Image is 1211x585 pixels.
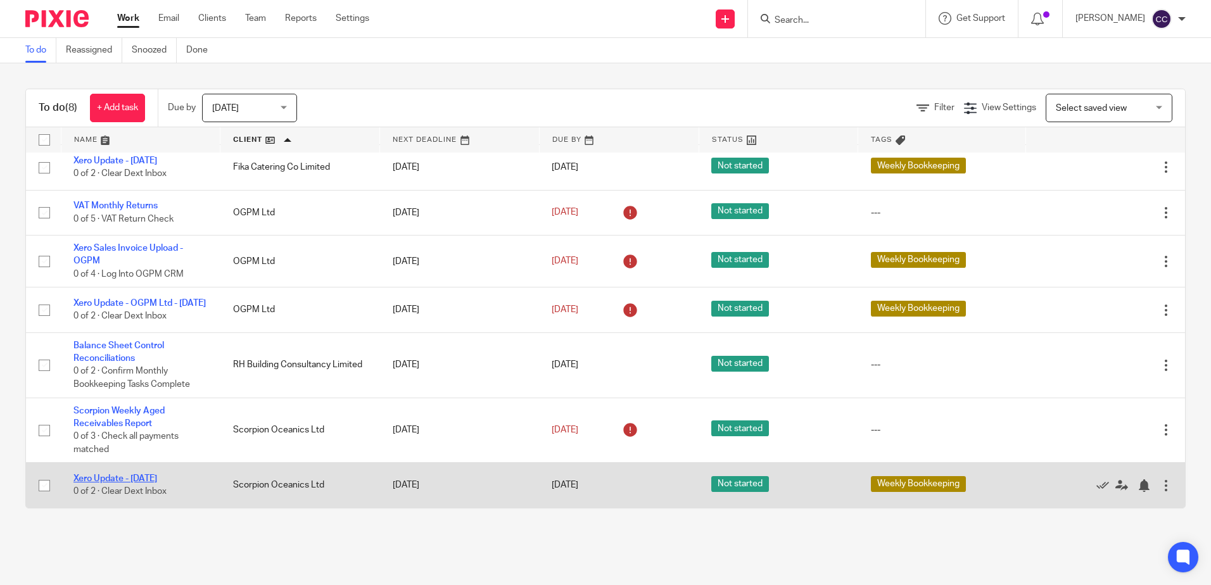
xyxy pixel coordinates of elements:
[1056,104,1127,113] span: Select saved view
[73,432,179,454] span: 0 of 3 · Check all payments matched
[552,481,578,489] span: [DATE]
[711,356,769,372] span: Not started
[220,398,380,463] td: Scorpion Oceanics Ltd
[73,201,158,210] a: VAT Monthly Returns
[711,252,769,268] span: Not started
[198,12,226,25] a: Clients
[380,332,540,398] td: [DATE]
[871,252,966,268] span: Weekly Bookkeeping
[552,361,578,370] span: [DATE]
[73,312,167,321] span: 0 of 2 · Clear Dext Inbox
[220,287,380,332] td: OGPM Ltd
[1075,12,1145,25] p: [PERSON_NAME]
[1096,479,1115,491] a: Mark as done
[65,103,77,113] span: (8)
[158,12,179,25] a: Email
[168,101,196,114] p: Due by
[220,463,380,508] td: Scorpion Oceanics Ltd
[380,190,540,235] td: [DATE]
[380,145,540,190] td: [DATE]
[25,38,56,63] a: To do
[711,203,769,219] span: Not started
[552,163,578,172] span: [DATE]
[220,190,380,235] td: OGPM Ltd
[220,332,380,398] td: RH Building Consultancy Limited
[73,474,157,483] a: Xero Update - [DATE]
[39,101,77,115] h1: To do
[117,12,139,25] a: Work
[245,12,266,25] a: Team
[380,463,540,508] td: [DATE]
[871,206,1013,219] div: ---
[73,341,164,363] a: Balance Sheet Control Reconciliations
[871,136,892,143] span: Tags
[220,145,380,190] td: Fika Catering Co Limited
[73,244,183,265] a: Xero Sales Invoice Upload - OGPM
[186,38,217,63] a: Done
[212,104,239,113] span: [DATE]
[871,301,966,317] span: Weekly Bookkeeping
[132,38,177,63] a: Snoozed
[773,15,887,27] input: Search
[956,14,1005,23] span: Get Support
[711,301,769,317] span: Not started
[380,398,540,463] td: [DATE]
[73,170,167,179] span: 0 of 2 · Clear Dext Inbox
[552,305,578,314] span: [DATE]
[982,103,1036,112] span: View Settings
[711,158,769,173] span: Not started
[871,476,966,492] span: Weekly Bookkeeping
[73,406,165,428] a: Scorpion Weekly Aged Receivables Report
[552,257,578,266] span: [DATE]
[73,270,184,279] span: 0 of 4 · Log Into OGPM CRM
[552,425,578,434] span: [DATE]
[871,424,1013,436] div: ---
[871,158,966,173] span: Weekly Bookkeeping
[25,10,89,27] img: Pixie
[711,420,769,436] span: Not started
[934,103,954,112] span: Filter
[380,236,540,287] td: [DATE]
[285,12,317,25] a: Reports
[73,367,190,389] span: 0 of 2 · Confirm Monthly Bookkeeping Tasks Complete
[220,236,380,287] td: OGPM Ltd
[711,476,769,492] span: Not started
[380,287,540,332] td: [DATE]
[66,38,122,63] a: Reassigned
[90,94,145,122] a: + Add task
[871,358,1013,371] div: ---
[73,215,174,223] span: 0 of 5 · VAT Return Check
[336,12,369,25] a: Settings
[552,208,578,217] span: [DATE]
[73,487,167,496] span: 0 of 2 · Clear Dext Inbox
[1151,9,1172,29] img: svg%3E
[73,299,206,308] a: Xero Update - OGPM Ltd - [DATE]
[73,156,157,165] a: Xero Update - [DATE]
